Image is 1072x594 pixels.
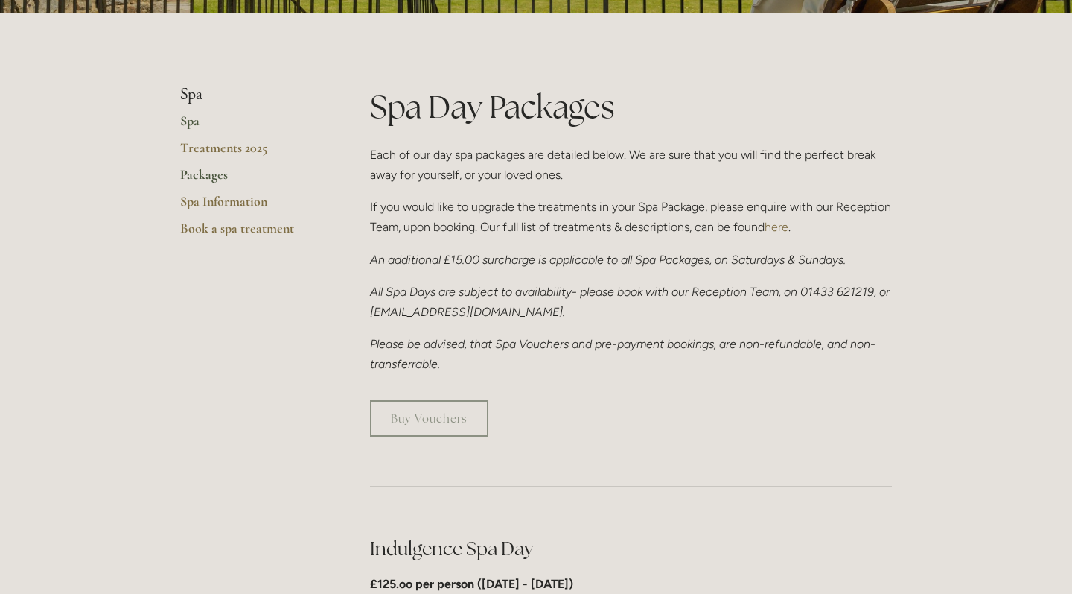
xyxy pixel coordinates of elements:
[180,166,322,193] a: Packages
[370,285,893,319] em: All Spa Days are subject to availability- please book with our Reception Team, on 01433 621219, o...
[370,536,892,562] h2: Indulgence Spa Day
[180,220,322,247] a: Book a spa treatment
[180,113,322,139] a: Spa
[180,139,322,166] a: Treatments 2025
[370,197,892,237] p: If you would like to upgrade the treatments in your Spa Package, please enquire with our Receptio...
[370,85,892,129] h1: Spa Day Packages
[370,577,573,591] strong: £125.oo per person ([DATE] - [DATE])
[370,337,875,371] em: Please be advised, that Spa Vouchers and pre-payment bookings, are non-refundable, and non-transf...
[765,220,788,234] a: here
[370,253,846,267] em: An additional £15.00 surcharge is applicable to all Spa Packages, on Saturdays & Sundays.
[180,193,322,220] a: Spa Information
[370,145,892,185] p: Each of our day spa packages are detailed below. We are sure that you will find the perfect break...
[370,400,488,437] a: Buy Vouchers
[180,85,322,104] li: Spa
